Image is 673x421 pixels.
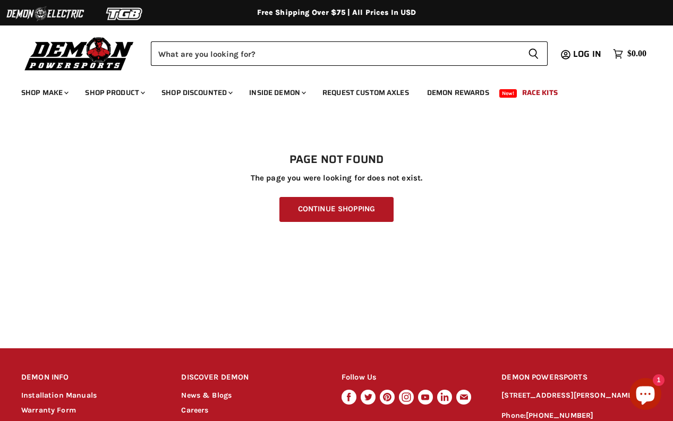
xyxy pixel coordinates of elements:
[501,390,652,402] p: [STREET_ADDRESS][PERSON_NAME]
[519,41,548,66] button: Search
[21,174,652,183] p: The page you were looking for does not exist.
[13,82,75,104] a: Shop Make
[5,4,85,24] img: Demon Electric Logo 2
[21,35,138,72] img: Demon Powersports
[85,4,165,24] img: TGB Logo 2
[181,406,208,415] a: Careers
[314,82,417,104] a: Request Custom Axles
[568,49,608,59] a: Log in
[21,406,76,415] a: Warranty Form
[573,47,601,61] span: Log in
[626,378,665,413] inbox-online-store-chat: Shopify online store chat
[342,365,482,390] h2: Follow Us
[499,89,517,98] span: New!
[526,411,593,420] a: [PHONE_NUMBER]
[21,391,97,400] a: Installation Manuals
[77,82,151,104] a: Shop Product
[419,82,497,104] a: Demon Rewards
[241,82,312,104] a: Inside Demon
[608,46,652,62] a: $0.00
[627,49,646,59] span: $0.00
[279,197,394,222] a: Continue Shopping
[21,153,652,166] h1: Page not found
[181,365,321,390] h2: DISCOVER DEMON
[181,391,232,400] a: News & Blogs
[501,365,652,390] h2: DEMON POWERSPORTS
[514,82,566,104] a: Race Kits
[21,365,161,390] h2: DEMON INFO
[151,41,519,66] input: Search
[13,78,644,104] ul: Main menu
[151,41,548,66] form: Product
[154,82,239,104] a: Shop Discounted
